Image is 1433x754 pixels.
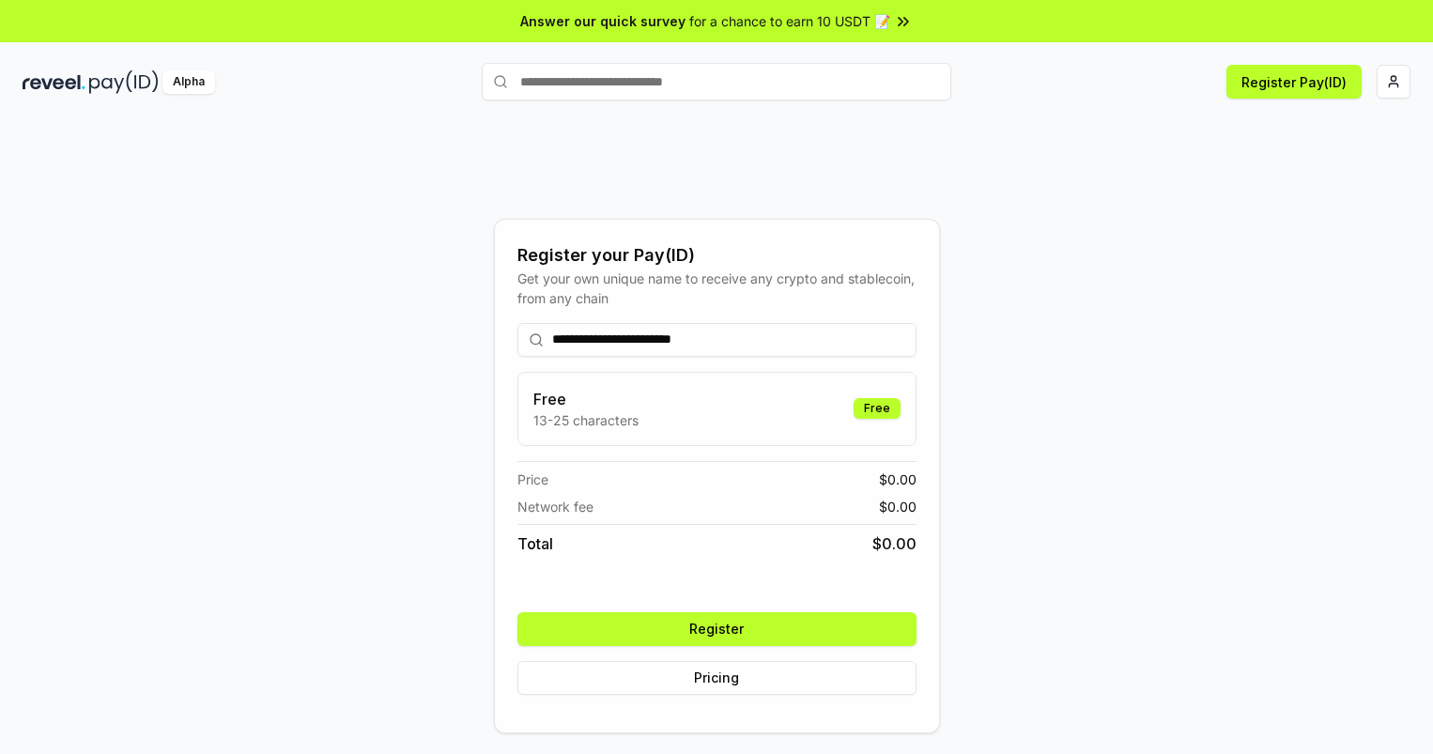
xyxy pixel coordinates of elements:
[517,612,917,646] button: Register
[162,70,215,94] div: Alpha
[533,388,639,410] h3: Free
[517,469,548,489] span: Price
[517,269,917,308] div: Get your own unique name to receive any crypto and stablecoin, from any chain
[689,11,890,31] span: for a chance to earn 10 USDT 📝
[872,532,917,555] span: $ 0.00
[533,410,639,430] p: 13-25 characters
[517,661,917,695] button: Pricing
[520,11,686,31] span: Answer our quick survey
[879,497,917,516] span: $ 0.00
[23,70,85,94] img: reveel_dark
[517,242,917,269] div: Register your Pay(ID)
[517,497,593,516] span: Network fee
[89,70,159,94] img: pay_id
[879,469,917,489] span: $ 0.00
[854,398,901,419] div: Free
[1226,65,1362,99] button: Register Pay(ID)
[517,532,553,555] span: Total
